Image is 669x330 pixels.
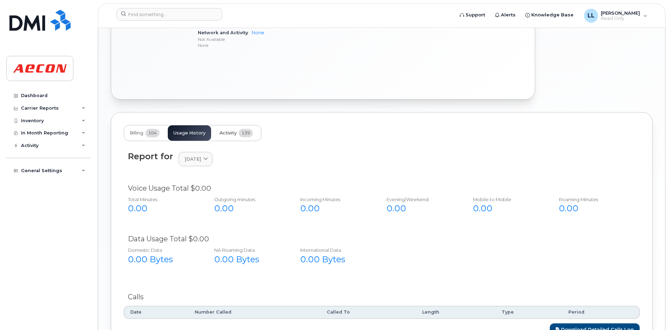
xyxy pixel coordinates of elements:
[473,196,544,203] div: Mobile to Mobile
[321,306,416,318] th: Called To
[128,234,635,244] div: Data Usage Total $0.00
[128,152,173,161] div: Report for
[455,8,490,22] a: Support
[300,196,371,203] div: Incoming Minutes
[214,254,285,265] div: 0.00 Bytes
[214,196,285,203] div: Outgoing minutes
[562,306,640,318] th: Period
[579,9,652,23] div: Lily Li
[198,30,252,35] span: Network and Activity
[416,306,496,318] th: Length
[185,156,201,162] span: [DATE]
[128,183,635,193] div: Voice Usage Total $0.00
[220,130,237,136] span: Activity
[179,152,213,166] a: [DATE]
[252,30,264,35] a: None
[124,306,188,318] th: Date
[214,203,285,214] div: 0.00
[128,203,199,214] div: 0.00
[300,254,371,265] div: 0.00 Bytes
[116,8,222,21] input: Find something...
[387,196,458,203] div: Evening/Weekend
[128,292,635,302] div: Calls
[601,10,640,16] span: [PERSON_NAME]
[501,12,516,19] span: Alerts
[214,247,285,254] div: NA Roaming Data
[495,306,562,318] th: Type
[300,203,371,214] div: 0.00
[128,196,199,203] div: Total Minutes
[473,203,544,214] div: 0.00
[588,12,595,20] span: LL
[559,203,630,214] div: 0.00
[239,129,253,137] span: 139
[300,247,371,254] div: International Data
[130,130,143,136] span: Billing
[188,306,321,318] th: Number Called
[490,8,520,22] a: Alerts
[520,8,578,22] a: Knowledge Base
[466,12,485,19] span: Support
[198,42,350,48] p: None
[387,203,458,214] div: 0.00
[198,36,350,42] p: Not Available
[145,129,159,137] span: 104
[128,254,199,265] div: 0.00 Bytes
[559,196,630,203] div: Roaming Minutes
[601,16,640,21] span: Read Only
[531,12,574,19] span: Knowledge Base
[128,247,199,254] div: Domestic Data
